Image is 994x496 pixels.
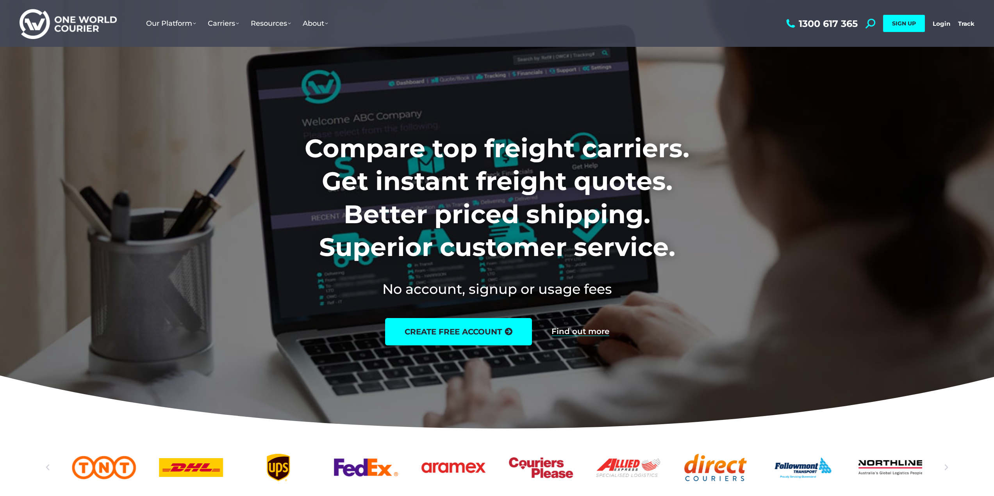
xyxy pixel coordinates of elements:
[509,454,573,481] a: Couriers Please logo
[72,454,136,481] div: 2 / 25
[421,454,485,481] a: Aramex_logo
[784,19,858,28] a: 1300 617 365
[858,454,923,481] div: 11 / 25
[551,327,609,336] a: Find out more
[421,454,485,481] div: 6 / 25
[146,19,196,28] span: Our Platform
[771,454,835,481] a: Followmont transoirt web logo
[140,11,202,36] a: Our Platform
[246,454,311,481] div: 4 / 25
[253,132,741,264] h1: Compare top freight carriers. Get instant freight quotes. Better priced shipping. Superior custom...
[892,20,916,27] span: SIGN UP
[596,454,660,481] a: Allied Express logo
[159,454,223,481] div: 3 / 25
[159,454,223,481] a: DHl logo
[509,454,573,481] div: 7 / 25
[72,454,923,481] div: Slides
[245,11,297,36] a: Resources
[297,11,334,36] a: About
[72,454,136,481] a: TNT logo Australian freight company
[334,454,398,481] div: 5 / 25
[20,8,117,39] img: One World Courier
[253,279,741,299] h2: No account, signup or usage fees
[683,454,748,481] div: 9 / 25
[246,454,311,481] a: UPS logo
[208,19,239,28] span: Carriers
[251,19,291,28] span: Resources
[596,454,660,481] div: 8 / 25
[334,454,398,481] a: FedEx logo
[202,11,245,36] a: Carriers
[883,15,925,32] a: SIGN UP
[771,454,835,481] div: 10 / 25
[958,20,974,27] a: Track
[303,19,328,28] span: About
[933,20,950,27] a: Login
[858,454,923,481] a: Northline logo
[385,318,532,345] a: create free account
[683,454,748,481] a: Direct Couriers logo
